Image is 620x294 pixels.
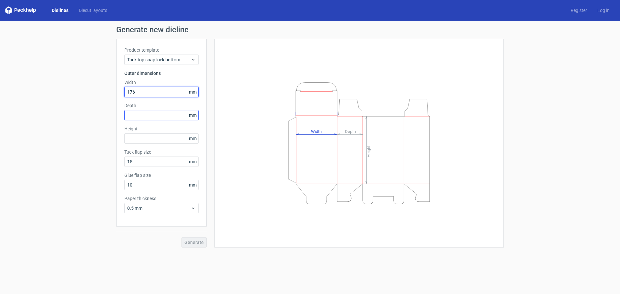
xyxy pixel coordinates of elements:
[187,110,198,120] span: mm
[124,172,199,178] label: Glue flap size
[187,87,198,97] span: mm
[124,195,199,202] label: Paper thickness
[124,102,199,109] label: Depth
[46,7,74,14] a: Dielines
[124,149,199,155] label: Tuck flap size
[116,26,504,34] h1: Generate new dieline
[311,129,322,134] tspan: Width
[124,47,199,53] label: Product template
[565,7,592,14] a: Register
[187,180,198,190] span: mm
[124,126,199,132] label: Height
[592,7,615,14] a: Log in
[366,145,371,157] tspan: Height
[127,205,191,211] span: 0.5 mm
[127,56,191,63] span: Tuck top snap lock bottom
[345,129,356,134] tspan: Depth
[187,134,198,143] span: mm
[74,7,112,14] a: Diecut layouts
[124,70,199,76] h3: Outer dimensions
[124,79,199,86] label: Width
[187,157,198,167] span: mm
